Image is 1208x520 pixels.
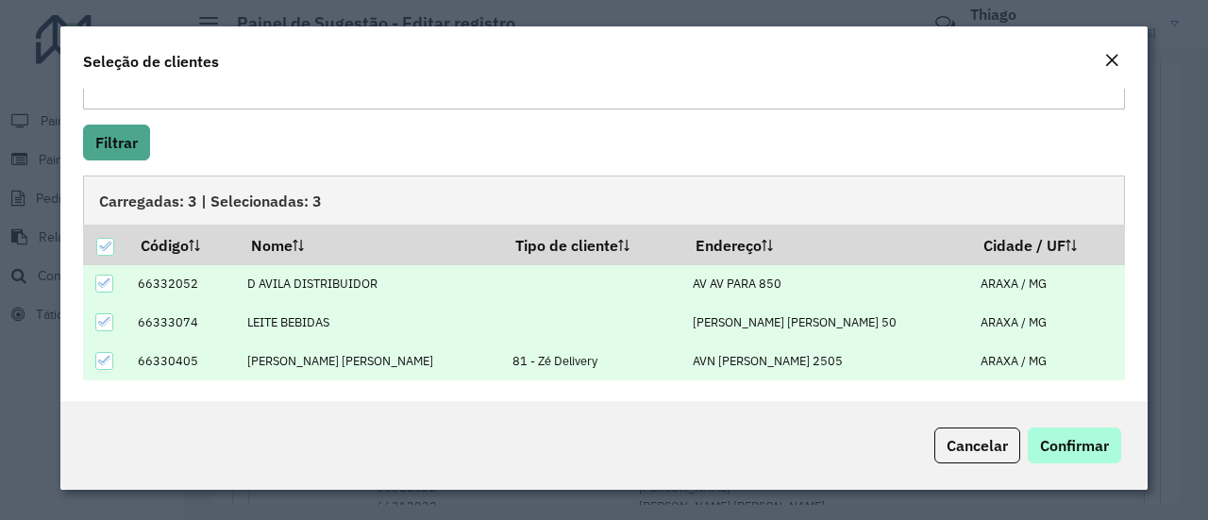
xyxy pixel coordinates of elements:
td: [PERSON_NAME] [PERSON_NAME] 50 [683,303,971,342]
th: Endereço [683,225,971,264]
td: AV AV PARA 850 [683,265,971,304]
span: Cancelar [947,436,1008,455]
th: Tipo de cliente [502,225,682,264]
th: Nome [238,225,503,264]
em: Fechar [1104,53,1119,68]
button: Filtrar [83,125,150,160]
button: Confirmar [1028,428,1121,463]
td: 81 - Zé Delivery [502,342,682,380]
td: ARAXA / MG [971,342,1125,380]
td: LEITE BEBIDAS [238,303,503,342]
span: Confirmar [1040,436,1109,455]
th: Código [127,225,237,264]
td: ARAXA / MG [971,265,1125,304]
button: Cancelar [934,428,1020,463]
th: Cidade / UF [971,225,1125,264]
td: [PERSON_NAME] [PERSON_NAME] [238,342,503,380]
td: AVN [PERSON_NAME] 2505 [683,342,971,380]
h4: Seleção de clientes [83,50,219,73]
td: 66330405 [127,342,237,380]
td: 66332052 [127,265,237,304]
td: D AVILA DISTRIBUIDOR [238,265,503,304]
button: Close [1099,49,1125,74]
div: Carregadas: 3 | Selecionadas: 3 [83,176,1125,225]
td: ARAXA / MG [971,303,1125,342]
td: 66333074 [127,303,237,342]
